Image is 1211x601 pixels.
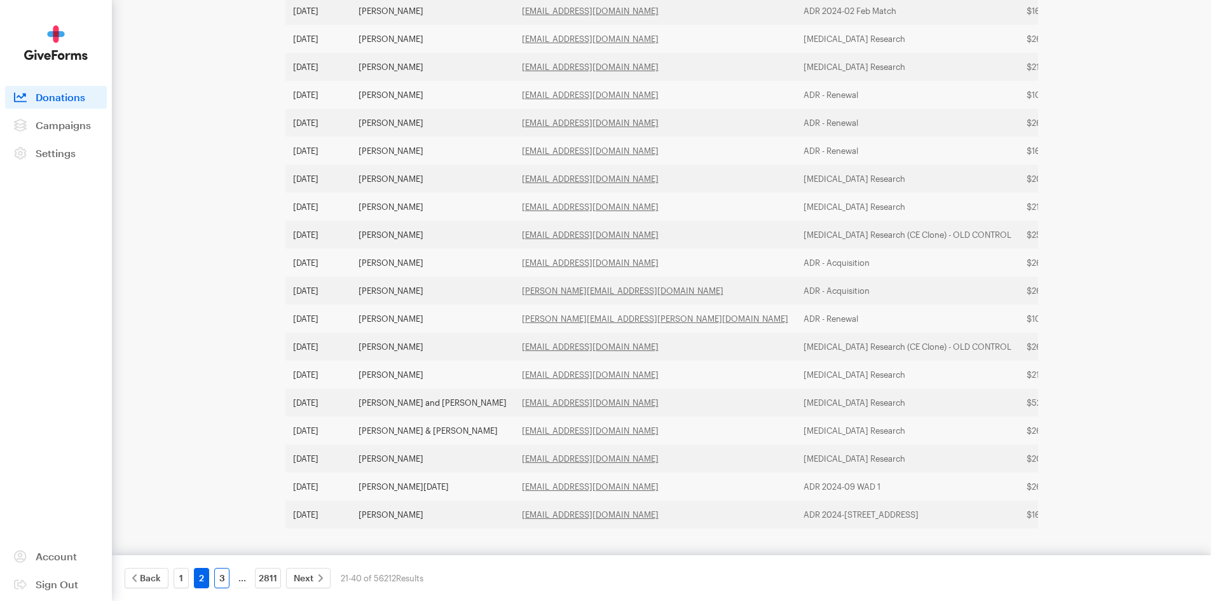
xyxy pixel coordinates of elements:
[1019,361,1122,389] td: $21.32
[522,425,659,436] a: [EMAIL_ADDRESS][DOMAIN_NAME]
[351,361,514,389] td: [PERSON_NAME]
[351,109,514,137] td: [PERSON_NAME]
[285,305,351,333] td: [DATE]
[1019,473,1122,501] td: $26.58
[285,193,351,221] td: [DATE]
[796,165,1019,193] td: [MEDICAL_DATA] Research
[522,118,659,128] a: [EMAIL_ADDRESS][DOMAIN_NAME]
[285,473,351,501] td: [DATE]
[351,333,514,361] td: [PERSON_NAME]
[522,6,659,16] a: [EMAIL_ADDRESS][DOMAIN_NAME]
[351,473,514,501] td: [PERSON_NAME][DATE]
[285,109,351,137] td: [DATE]
[796,53,1019,81] td: [MEDICAL_DATA] Research
[1019,81,1122,109] td: $100.00
[1019,277,1122,305] td: $262.92
[174,568,189,588] a: 1
[351,249,514,277] td: [PERSON_NAME]
[351,137,514,165] td: [PERSON_NAME]
[125,568,168,588] a: Back
[255,568,281,588] a: 2811
[796,417,1019,445] td: [MEDICAL_DATA] Research
[796,81,1019,109] td: ADR - Renewal
[796,361,1019,389] td: [MEDICAL_DATA] Research
[796,193,1019,221] td: [MEDICAL_DATA] Research
[351,277,514,305] td: [PERSON_NAME]
[285,417,351,445] td: [DATE]
[351,53,514,81] td: [PERSON_NAME]
[351,221,514,249] td: [PERSON_NAME]
[140,570,161,586] span: Back
[796,221,1019,249] td: [MEDICAL_DATA] Research (CE Clone) - OLD CONTROL
[36,91,85,103] span: Donations
[796,389,1019,417] td: [MEDICAL_DATA] Research
[396,573,423,583] span: Results
[351,193,514,221] td: [PERSON_NAME]
[285,137,351,165] td: [DATE]
[522,286,723,296] a: [PERSON_NAME][EMAIL_ADDRESS][DOMAIN_NAME]
[285,361,351,389] td: [DATE]
[351,165,514,193] td: [PERSON_NAME]
[1019,137,1122,165] td: $16.07
[522,202,659,212] a: [EMAIL_ADDRESS][DOMAIN_NAME]
[1019,221,1122,249] td: $25.00
[5,545,107,568] a: Account
[1019,333,1122,361] td: $26.58
[285,277,351,305] td: [DATE]
[522,481,659,492] a: [EMAIL_ADDRESS][DOMAIN_NAME]
[1019,389,1122,417] td: $52.84
[796,501,1019,528] td: ADR 2024-[STREET_ADDRESS]
[522,34,659,44] a: [EMAIL_ADDRESS][DOMAIN_NAME]
[1019,417,1122,445] td: $26.58
[796,473,1019,501] td: ADR 2024-09 WAD 1
[341,568,423,588] div: 21-40 of 56212
[351,417,514,445] td: [PERSON_NAME] & [PERSON_NAME]
[351,445,514,473] td: [PERSON_NAME]
[1019,53,1122,81] td: $21.32
[1019,193,1122,221] td: $210.40
[1019,25,1122,53] td: $26.58
[522,397,659,408] a: [EMAIL_ADDRESS][DOMAIN_NAME]
[285,25,351,53] td: [DATE]
[5,114,107,137] a: Campaigns
[351,81,514,109] td: [PERSON_NAME]
[351,305,514,333] td: [PERSON_NAME]
[351,389,514,417] td: [PERSON_NAME] and [PERSON_NAME]
[294,570,313,586] span: Next
[1019,501,1122,528] td: $16.07
[522,230,659,240] a: [EMAIL_ADDRESS][DOMAIN_NAME]
[5,573,107,596] a: Sign Out
[522,258,659,268] a: [EMAIL_ADDRESS][DOMAIN_NAME]
[1019,249,1122,277] td: $26.58
[796,137,1019,165] td: ADR - Renewal
[285,81,351,109] td: [DATE]
[351,501,514,528] td: [PERSON_NAME]
[285,445,351,473] td: [DATE]
[36,147,76,159] span: Settings
[796,109,1019,137] td: ADR - Renewal
[522,146,659,156] a: [EMAIL_ADDRESS][DOMAIN_NAME]
[5,142,107,165] a: Settings
[522,174,659,184] a: [EMAIL_ADDRESS][DOMAIN_NAME]
[522,342,659,352] a: [EMAIL_ADDRESS][DOMAIN_NAME]
[522,90,659,100] a: [EMAIL_ADDRESS][DOMAIN_NAME]
[5,86,107,109] a: Donations
[286,568,331,588] a: Next
[522,509,659,520] a: [EMAIL_ADDRESS][DOMAIN_NAME]
[1019,109,1122,137] td: $262.92
[796,305,1019,333] td: ADR - Renewal
[24,25,88,60] img: GiveForms
[796,249,1019,277] td: ADR - Acquisition
[36,119,91,131] span: Campaigns
[796,25,1019,53] td: [MEDICAL_DATA] Research
[285,53,351,81] td: [DATE]
[796,277,1019,305] td: ADR - Acquisition
[285,221,351,249] td: [DATE]
[36,550,77,562] span: Account
[285,165,351,193] td: [DATE]
[285,249,351,277] td: [DATE]
[522,314,788,324] a: [PERSON_NAME][EMAIL_ADDRESS][PERSON_NAME][DOMAIN_NAME]
[285,501,351,528] td: [DATE]
[214,568,229,588] a: 3
[285,333,351,361] td: [DATE]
